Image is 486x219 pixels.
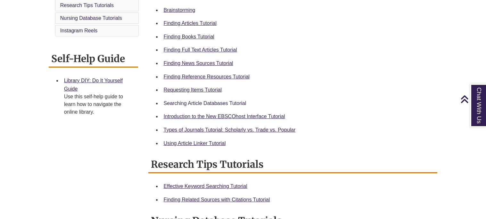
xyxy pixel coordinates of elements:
a: Types of Journals Tutorial: Scholarly vs. Trade vs. Popular [164,127,296,133]
a: Research Tips Tutorials [60,3,114,8]
a: Using Article Linker Tutorial [164,141,226,146]
a: Finding Books Tutorial [164,34,214,39]
a: Finding News Sources Tutorial [164,61,233,66]
a: Finding Articles Tutorial [164,20,217,26]
a: Effective Keyword Searching Tutorial [164,183,247,189]
a: Finding Reference Resources Tutorial [164,74,250,79]
h2: Research Tips Tutorials [148,156,438,173]
a: Back to Top [460,95,484,103]
div: Use this self-help guide to learn how to navigate the online library. [64,93,133,116]
a: Finding Full Text Articles Tutorial [164,47,237,53]
a: Brainstorming [164,7,195,13]
a: Requesting Items Tutorial [164,87,222,93]
a: Library DIY: Do It Yourself Guide [64,78,123,92]
a: Finding Related Sources with Citations Tutorial [164,197,270,202]
h2: Self-Help Guide [49,51,138,68]
a: Introduction to the New EBSCOhost Interface Tutorial [164,114,285,119]
a: Instagram Reels [60,28,98,33]
a: Nursing Database Tutorials [60,15,122,21]
a: Searching Article Databases Tutorial [164,101,246,106]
